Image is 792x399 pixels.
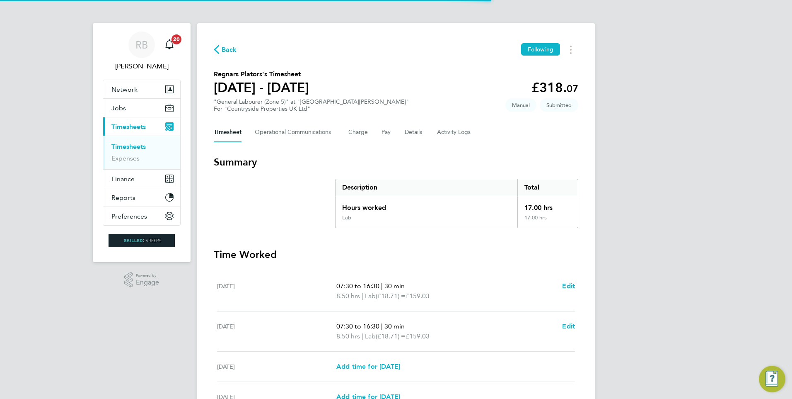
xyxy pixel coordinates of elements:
[109,234,175,247] img: skilledcareers-logo-retina.png
[540,98,578,112] span: This timesheet is Submitted.
[336,332,360,340] span: 8.50 hrs
[136,272,159,279] span: Powered by
[362,292,363,300] span: |
[348,122,368,142] button: Charge
[111,194,135,202] span: Reports
[222,45,237,55] span: Back
[563,43,578,56] button: Timesheets Menu
[111,143,146,151] a: Timesheets
[214,98,409,112] div: "General Labourer (Zone 5)" at "[GEOGRAPHIC_DATA][PERSON_NAME]"
[171,34,181,44] span: 20
[103,99,180,117] button: Jobs
[217,281,336,301] div: [DATE]
[381,282,383,290] span: |
[437,122,472,142] button: Activity Logs
[214,156,578,169] h3: Summary
[362,332,363,340] span: |
[562,321,575,331] a: Edit
[111,85,138,93] span: Network
[567,83,578,95] span: 07
[103,32,181,71] a: RB[PERSON_NAME]
[562,281,575,291] a: Edit
[384,322,405,330] span: 30 min
[365,331,376,341] span: Lab
[335,179,578,228] div: Summary
[384,282,405,290] span: 30 min
[111,154,140,162] a: Expenses
[336,322,379,330] span: 07:30 to 16:30
[376,292,406,300] span: (£18.71) =
[214,122,241,142] button: Timesheet
[562,282,575,290] span: Edit
[759,366,785,392] button: Engage Resource Center
[336,292,360,300] span: 8.50 hrs
[336,363,400,370] span: Add time for [DATE]
[562,322,575,330] span: Edit
[214,79,309,96] h1: [DATE] - [DATE]
[103,207,180,225] button: Preferences
[336,362,400,372] a: Add time for [DATE]
[124,272,159,288] a: Powered byEngage
[103,188,180,207] button: Reports
[111,175,135,183] span: Finance
[365,291,376,301] span: Lab
[214,69,309,79] h2: Regnars Plators's Timesheet
[376,332,406,340] span: (£18.71) =
[136,279,159,286] span: Engage
[381,322,383,330] span: |
[103,170,180,188] button: Finance
[405,122,424,142] button: Details
[214,248,578,261] h3: Time Worked
[103,61,181,71] span: Ryan Burns
[217,362,336,372] div: [DATE]
[135,39,148,50] span: RB
[517,179,578,196] div: Total
[103,80,180,98] button: Network
[214,44,237,55] button: Back
[517,214,578,228] div: 17.00 hrs
[111,123,146,131] span: Timesheets
[342,214,351,221] div: Lab
[336,282,379,290] span: 07:30 to 16:30
[217,321,336,341] div: [DATE]
[103,117,180,136] button: Timesheets
[406,332,430,340] span: £159.03
[214,105,409,112] div: For "Countryside Properties UK Ltd"
[528,46,553,53] span: Following
[505,98,536,112] span: This timesheet was manually created.
[336,196,517,214] div: Hours worked
[531,80,578,95] app-decimal: £318.
[161,32,178,58] a: 20
[255,122,335,142] button: Operational Communications
[103,136,180,169] div: Timesheets
[336,179,517,196] div: Description
[93,23,191,262] nav: Main navigation
[111,104,126,112] span: Jobs
[521,43,560,56] button: Following
[382,122,391,142] button: Pay
[111,212,147,220] span: Preferences
[517,196,578,214] div: 17.00 hrs
[103,234,181,247] a: Go to home page
[406,292,430,300] span: £159.03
